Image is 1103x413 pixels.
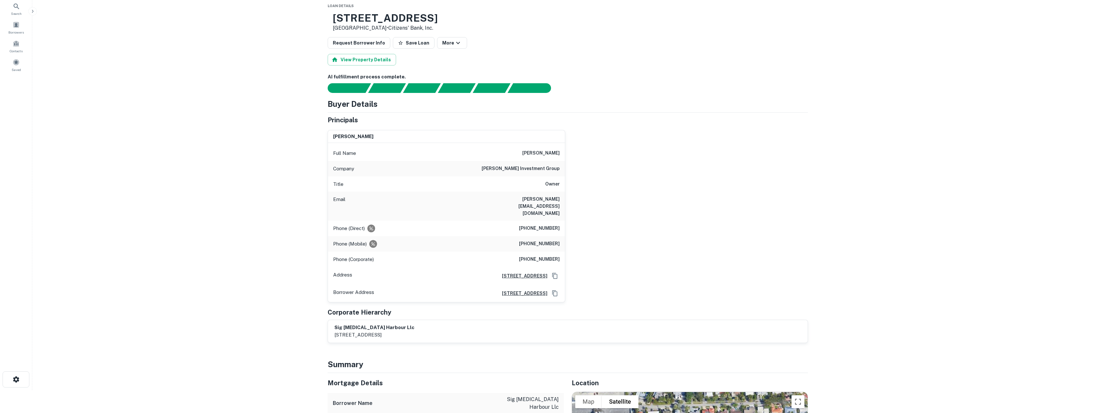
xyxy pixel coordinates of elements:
div: AI fulfillment process complete. [508,83,559,93]
div: Requests to not be contacted at this number [369,240,377,248]
p: Phone (Mobile) [333,240,367,248]
div: Sending borrower request to AI... [320,83,368,93]
button: Save Loan [393,37,434,49]
span: Saved [12,67,21,72]
h5: Principals [328,115,358,125]
div: Requests to not be contacted at this number [367,225,375,232]
p: Borrower Address [333,288,374,298]
button: Request Borrower Info [328,37,390,49]
a: Borrowers [2,19,30,36]
span: Search [11,11,22,16]
p: Title [333,180,343,188]
h6: Borrower Name [333,399,373,407]
h6: [PHONE_NUMBER] [519,240,560,248]
h4: Summary [328,358,808,370]
a: Contacts [2,37,30,55]
button: Show street map [575,395,602,408]
h6: sig [MEDICAL_DATA] harbour llc [334,324,414,331]
h6: [PERSON_NAME] [333,133,373,140]
button: More [437,37,467,49]
button: Copy Address [550,288,560,298]
span: Contacts [10,48,23,54]
a: [STREET_ADDRESS] [497,272,547,279]
a: [STREET_ADDRESS] [497,290,547,297]
p: Full Name [333,149,356,157]
button: View Property Details [328,54,396,65]
p: [STREET_ADDRESS] [334,331,414,339]
div: Your request is received and processing... [368,83,406,93]
h6: [PERSON_NAME] investment group [482,165,560,173]
h5: Location [572,378,808,388]
h6: Owner [545,180,560,188]
button: Copy Address [550,271,560,281]
div: Principals found, still searching for contact information. This may take time... [473,83,510,93]
div: Documents found, AI parsing details... [403,83,441,93]
button: Show satellite imagery [602,395,638,408]
h6: [PHONE_NUMBER] [519,225,560,232]
h6: [PERSON_NAME][EMAIL_ADDRESS][DOMAIN_NAME] [482,196,560,217]
h5: Mortgage Details [328,378,564,388]
button: Toggle fullscreen view [792,395,804,408]
p: Phone (Direct) [333,225,365,232]
h5: Corporate Hierarchy [328,307,391,317]
h4: Buyer Details [328,98,378,110]
h6: [PERSON_NAME] [522,149,560,157]
h6: [PHONE_NUMBER] [519,256,560,263]
p: Email [333,196,345,217]
iframe: Chat Widget [1071,361,1103,392]
p: [GEOGRAPHIC_DATA] • [333,24,438,32]
span: Loan Details [328,4,354,8]
p: Company [333,165,354,173]
h3: [STREET_ADDRESS] [333,12,438,24]
span: Borrowers [8,30,24,35]
p: Address [333,271,352,281]
p: Phone (Corporate) [333,256,374,263]
p: sig [MEDICAL_DATA] harbour llc [501,396,559,411]
div: Principals found, AI now looking for contact information... [438,83,475,93]
a: Citizens' Bank, Inc. [388,25,433,31]
a: Saved [2,56,30,74]
h6: AI fulfillment process complete. [328,73,808,81]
